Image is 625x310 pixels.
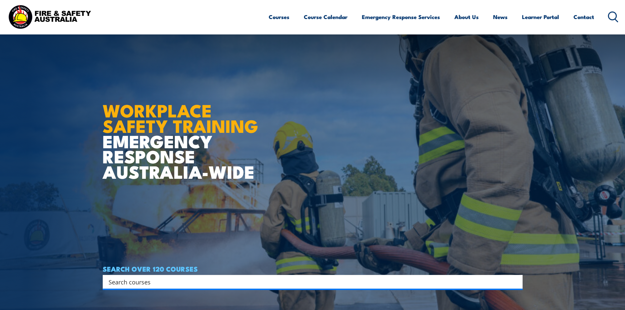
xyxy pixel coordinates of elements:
input: Search input [109,277,508,287]
a: Learner Portal [522,8,559,26]
a: Courses [269,8,289,26]
a: Emergency Response Services [362,8,440,26]
a: Contact [573,8,594,26]
a: News [493,8,508,26]
strong: WORKPLACE SAFETY TRAINING [103,96,258,139]
h1: EMERGENCY RESPONSE AUSTRALIA-WIDE [103,86,263,179]
form: Search form [110,277,510,286]
a: About Us [454,8,479,26]
a: Course Calendar [304,8,347,26]
button: Search magnifier button [511,277,520,286]
h4: SEARCH OVER 120 COURSES [103,265,523,272]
